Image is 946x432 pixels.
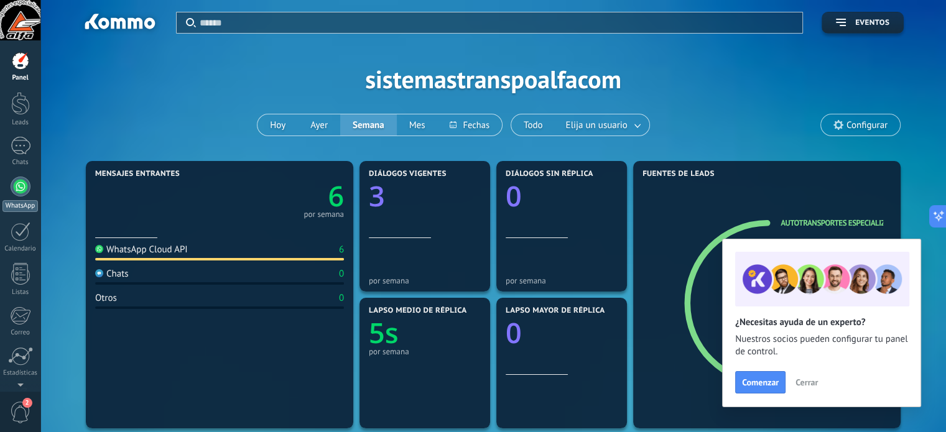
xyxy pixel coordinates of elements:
[339,268,344,280] div: 0
[339,292,344,304] div: 0
[2,74,39,82] div: Panel
[369,177,385,215] text: 3
[781,218,922,228] a: Autotransportes Especializados Alfa
[2,369,39,377] div: Estadísticas
[506,306,605,315] span: Lapso mayor de réplica
[95,268,129,280] div: Chats
[2,329,39,337] div: Correo
[22,398,32,408] span: 2
[506,276,618,285] div: por semana
[822,12,904,34] button: Eventos
[95,245,103,253] img: WhatsApp Cloud API
[735,371,786,393] button: Comenzar
[397,114,438,136] button: Mes
[2,288,39,296] div: Listas
[298,114,340,136] button: Ayer
[2,200,38,212] div: WhatsApp
[563,117,630,134] span: Elija un usuario
[369,347,481,356] div: por semana
[2,119,39,127] div: Leads
[304,211,344,218] div: por semana
[369,276,481,285] div: por semana
[369,170,447,178] span: Diálogos vigentes
[369,314,399,352] text: 5s
[257,114,298,136] button: Hoy
[328,177,344,215] text: 6
[369,306,467,315] span: Lapso medio de réplica
[742,378,779,387] span: Comenzar
[340,114,397,136] button: Semana
[795,378,818,387] span: Cerrar
[95,244,188,255] div: WhatsApp Cloud API
[642,170,715,178] span: Fuentes de leads
[511,114,555,136] button: Todo
[735,316,908,328] h2: ¿Necesitas ayuda de un experto?
[555,114,649,136] button: Elija un usuario
[220,177,344,215] a: 6
[506,177,522,215] text: 0
[95,292,117,304] div: Otros
[855,19,889,27] span: Eventos
[506,314,522,352] text: 0
[790,373,823,392] button: Cerrar
[2,245,39,253] div: Calendario
[735,333,908,358] span: Nuestros socios pueden configurar tu panel de control.
[95,269,103,277] img: Chats
[339,244,344,255] div: 6
[846,120,888,131] span: Configurar
[95,170,180,178] span: Mensajes entrantes
[506,170,593,178] span: Diálogos sin réplica
[2,159,39,167] div: Chats
[437,114,501,136] button: Fechas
